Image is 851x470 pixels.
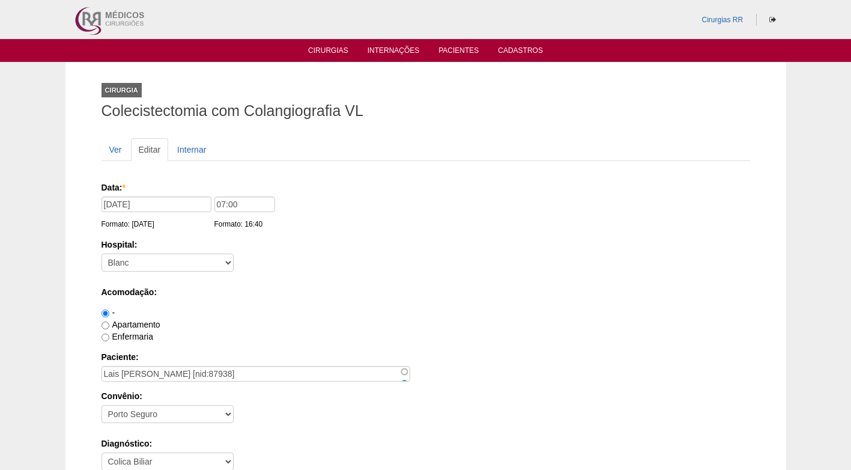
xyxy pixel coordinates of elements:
[101,239,750,251] label: Hospital:
[101,351,750,363] label: Paciente:
[101,334,109,341] input: Enfermaria
[123,183,126,192] span: Este campo é obrigatório.
[101,332,153,341] label: Enfermaria
[101,83,142,97] div: Cirurgia
[214,218,278,230] div: Formato: 16:40
[101,286,750,298] label: Acomodação:
[101,218,214,230] div: Formato: [DATE]
[101,103,750,118] h1: Colecistectomia com Colangiografia VL
[101,322,109,329] input: Apartamento
[101,320,160,329] label: Apartamento
[308,46,348,58] a: Cirurgias
[131,138,169,161] a: Editar
[101,308,115,317] label: -
[438,46,479,58] a: Pacientes
[169,138,214,161] a: Internar
[769,16,776,23] i: Sair
[101,390,750,402] label: Convênio:
[101,438,750,450] label: Diagnóstico:
[101,310,109,317] input: -
[701,16,743,24] a: Cirurgias RR
[101,182,746,194] label: Data:
[498,46,543,58] a: Cadastros
[101,138,130,161] a: Ver
[368,46,420,58] a: Internações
